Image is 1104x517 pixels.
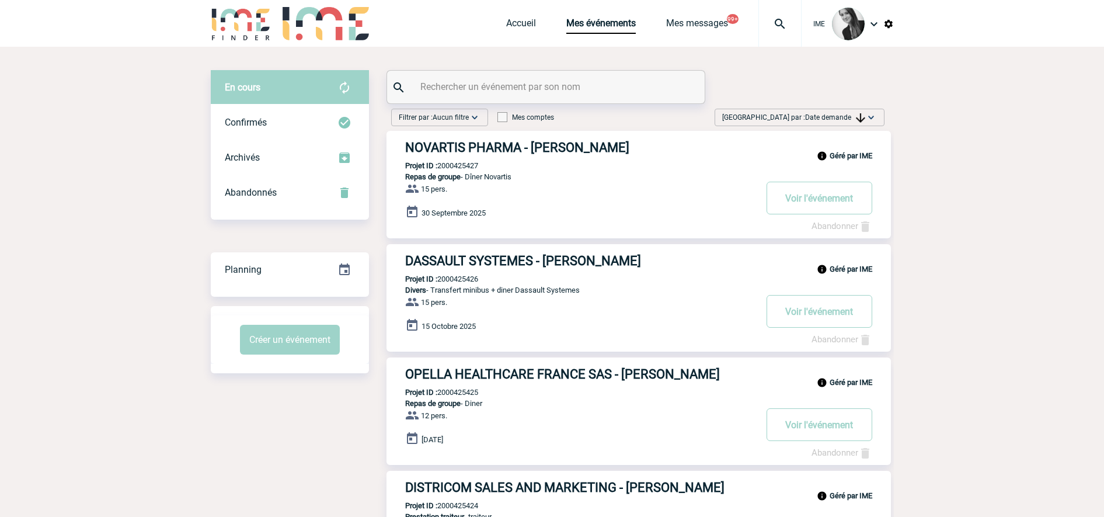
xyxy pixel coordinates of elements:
[225,264,262,275] span: Planning
[405,480,755,495] h3: DISTRICOM SALES AND MARKETING - [PERSON_NAME]
[225,117,267,128] span: Confirmés
[211,252,369,286] a: Planning
[767,408,872,441] button: Voir l'événement
[767,182,872,214] button: Voir l'événement
[225,187,277,198] span: Abandonnés
[211,140,369,175] div: Retrouvez ici tous les événements que vous avez décidé d'archiver
[386,367,891,381] a: OPELLA HEALTHCARE FRANCE SAS - [PERSON_NAME]
[386,254,891,268] a: DASSAULT SYSTEMES - [PERSON_NAME]
[211,175,369,210] div: Retrouvez ici tous vos événements annulés
[422,435,443,444] span: [DATE]
[566,18,636,34] a: Mes événements
[812,447,872,458] a: Abandonner
[812,221,872,231] a: Abandonner
[386,399,755,408] p: - Diner
[469,112,480,123] img: baseline_expand_more_white_24dp-b.png
[817,377,827,388] img: info_black_24dp.svg
[405,286,426,294] span: Divers
[225,82,260,93] span: En cours
[405,399,461,408] span: Repas de groupe
[727,14,739,24] button: 99+
[421,185,447,193] span: 15 pers.
[812,334,872,345] a: Abandonner
[386,501,478,510] p: 2000425424
[422,322,476,331] span: 15 Octobre 2025
[417,78,677,95] input: Rechercher un événement par son nom
[830,265,872,273] b: Géré par IME
[722,112,865,123] span: [GEOGRAPHIC_DATA] par :
[813,20,825,28] span: IME
[865,112,877,123] img: baseline_expand_more_white_24dp-b.png
[830,491,872,500] b: Géré par IME
[405,172,461,181] span: Repas de groupe
[832,8,865,40] img: 101050-0.jpg
[386,140,891,155] a: NOVARTIS PHARMA - [PERSON_NAME]
[386,388,478,397] p: 2000425425
[405,367,755,381] h3: OPELLA HEALTHCARE FRANCE SAS - [PERSON_NAME]
[405,275,437,283] b: Projet ID :
[422,209,486,217] span: 30 Septembre 2025
[666,18,728,34] a: Mes messages
[856,113,865,123] img: arrow_downward.png
[386,480,891,495] a: DISTRICOM SALES AND MARKETING - [PERSON_NAME]
[386,172,755,181] p: - Dîner Novartis
[211,70,369,105] div: Retrouvez ici tous vos évènements avant confirmation
[497,113,554,122] label: Mes comptes
[399,112,469,123] span: Filtrer par :
[405,388,437,397] b: Projet ID :
[817,491,827,501] img: info_black_24dp.svg
[506,18,536,34] a: Accueil
[830,378,872,387] b: Géré par IME
[405,501,437,510] b: Projet ID :
[421,411,447,420] span: 12 pers.
[211,252,369,287] div: Retrouvez ici tous vos événements organisés par date et état d'avancement
[767,295,872,328] button: Voir l'événement
[405,254,755,268] h3: DASSAULT SYSTEMES - [PERSON_NAME]
[433,113,469,122] span: Aucun filtre
[240,325,340,355] button: Créer un événement
[817,151,827,161] img: info_black_24dp.svg
[225,152,260,163] span: Archivés
[805,113,865,122] span: Date demande
[386,275,478,283] p: 2000425426
[421,298,447,307] span: 15 pers.
[405,161,437,170] b: Projet ID :
[817,264,827,275] img: info_black_24dp.svg
[405,140,755,155] h3: NOVARTIS PHARMA - [PERSON_NAME]
[830,151,872,160] b: Géré par IME
[386,286,755,294] p: - Transfert minibus + diner Dassault Systemes
[211,7,271,40] img: IME-Finder
[386,161,478,170] p: 2000425427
